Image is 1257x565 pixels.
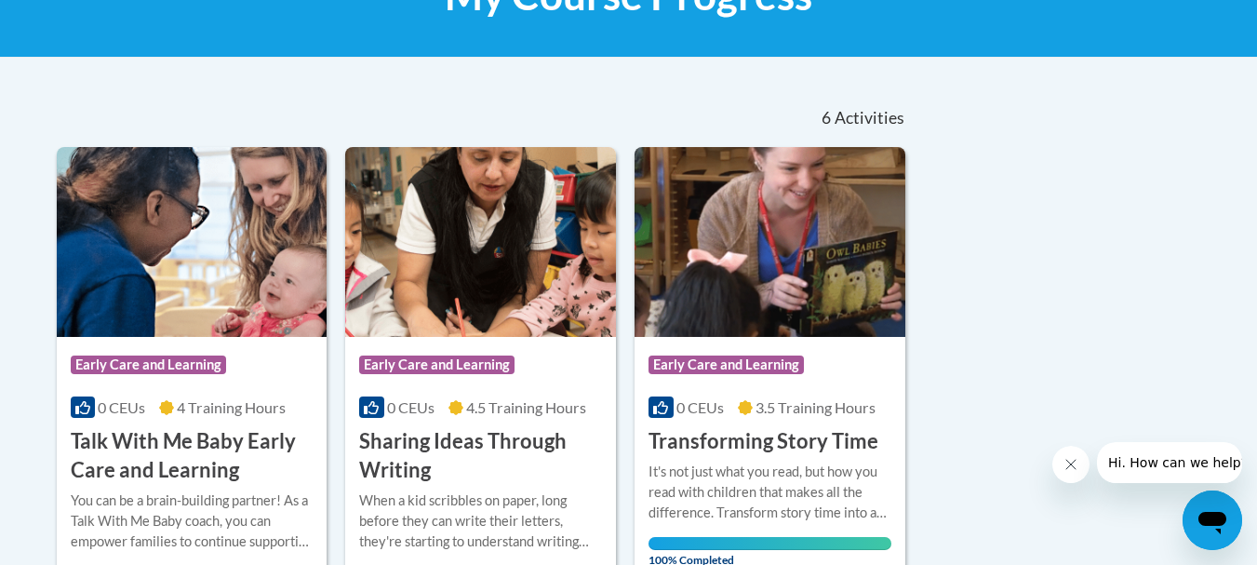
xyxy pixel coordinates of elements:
[71,356,226,374] span: Early Care and Learning
[1183,491,1242,550] iframe: Button to launch messaging window
[649,356,804,374] span: Early Care and Learning
[387,398,435,416] span: 0 CEUs
[466,398,586,416] span: 4.5 Training Hours
[822,108,831,128] span: 6
[649,427,878,456] h3: Transforming Story Time
[71,427,314,485] h3: Talk With Me Baby Early Care and Learning
[177,398,286,416] span: 4 Training Hours
[1052,446,1090,483] iframe: Close message
[835,108,904,128] span: Activities
[649,462,891,523] div: It's not just what you read, but how you read with children that makes all the difference. Transf...
[756,398,876,416] span: 3.5 Training Hours
[359,427,602,485] h3: Sharing Ideas Through Writing
[11,13,151,28] span: Hi. How can we help?
[57,147,328,337] img: Course Logo
[649,537,891,550] div: Your progress
[345,147,616,337] img: Course Logo
[635,147,905,337] img: Course Logo
[71,491,314,552] div: You can be a brain-building partner! As a Talk With Me Baby coach, you can empower families to co...
[1097,442,1242,483] iframe: Message from company
[98,398,145,416] span: 0 CEUs
[359,491,602,552] div: When a kid scribbles on paper, long before they can write their letters, they're starting to unde...
[676,398,724,416] span: 0 CEUs
[359,356,515,374] span: Early Care and Learning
